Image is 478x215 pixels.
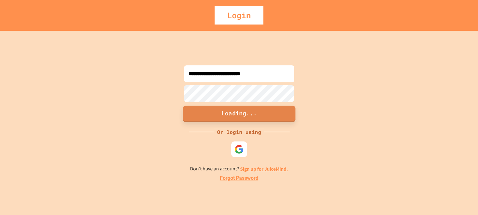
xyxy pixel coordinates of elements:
[214,128,264,136] div: Or login using
[215,6,263,25] div: Login
[220,174,258,182] a: Forgot Password
[240,166,288,172] a: Sign up for JuiceMind.
[183,106,295,122] button: Loading...
[234,145,244,154] img: google-icon.svg
[190,165,288,173] p: Don't have an account?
